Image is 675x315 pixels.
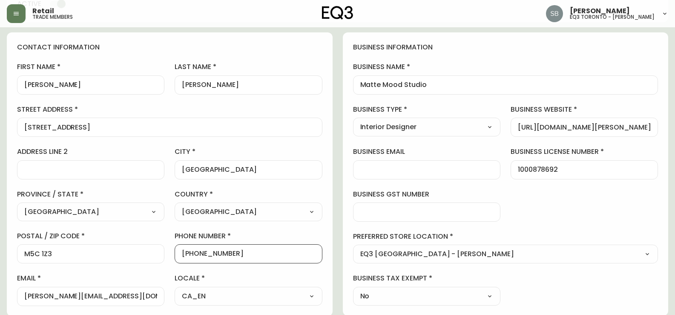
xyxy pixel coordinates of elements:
[17,105,322,114] label: street address
[175,274,322,283] label: locale
[175,147,322,156] label: city
[518,123,651,131] input: https://www.designshop.com
[17,62,164,72] label: first name
[175,190,322,199] label: country
[17,190,164,199] label: province / state
[353,232,658,241] label: preferred store location
[570,14,655,20] h5: eq3 toronto - [PERSON_NAME]
[175,62,322,72] label: last name
[17,231,164,241] label: postal / zip code
[353,62,658,72] label: business name
[17,274,164,283] label: email
[32,8,54,14] span: Retail
[17,43,322,52] h4: contact information
[353,43,658,52] h4: business information
[32,14,73,20] h5: trade members
[546,5,563,22] img: 62e4f14275e5c688c761ab51c449f16a
[353,147,500,156] label: business email
[511,105,658,114] label: business website
[353,274,500,283] label: business tax exempt
[353,105,500,114] label: business type
[175,231,322,241] label: phone number
[17,147,164,156] label: address line 2
[322,6,353,20] img: logo
[511,147,658,156] label: business license number
[353,190,500,199] label: business gst number
[570,8,630,14] span: [PERSON_NAME]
